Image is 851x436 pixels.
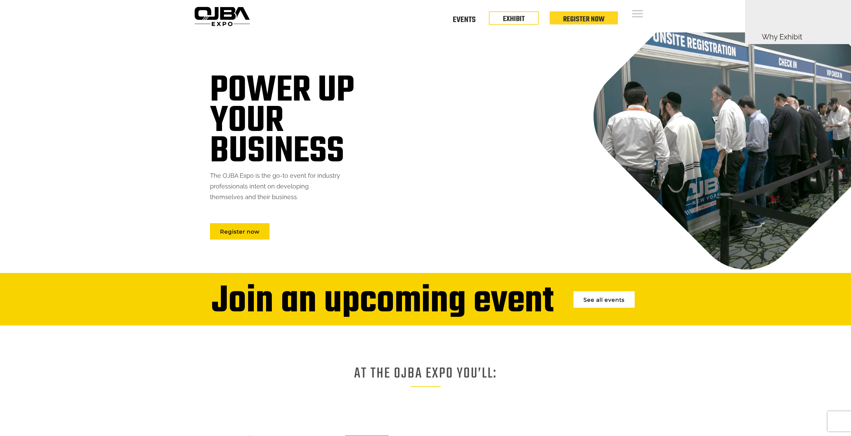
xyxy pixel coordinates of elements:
[210,76,354,167] h1: Power up your business
[503,13,525,25] a: EXHIBIT
[563,14,605,25] a: Register Now
[573,291,635,308] a: See all events
[354,370,497,390] h1: AT THE OJBA EXPO YOU’LL:
[210,170,354,202] p: The OJBA Expo is the go-to event for industry professionals intent on developing themselves and t...
[210,223,270,240] a: Register now
[212,286,554,317] div: Join an upcoming event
